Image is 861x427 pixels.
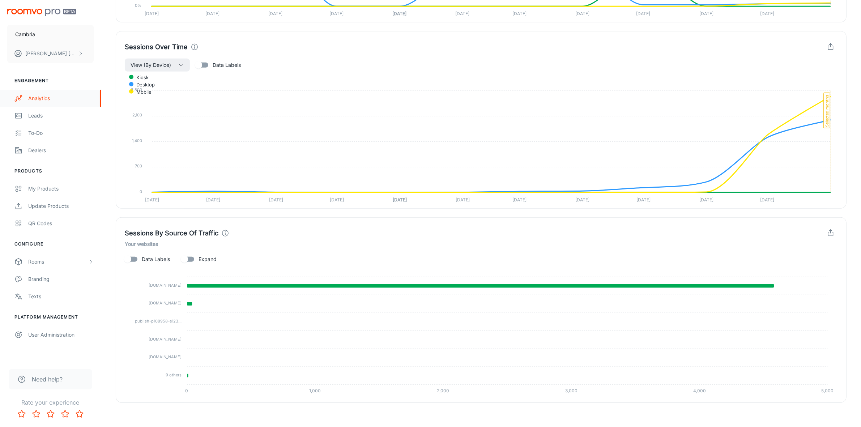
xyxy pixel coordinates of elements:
div: Branding [28,275,94,283]
div: Dealers [28,146,94,154]
span: Expand [199,255,217,263]
span: Need help? [32,375,63,384]
div: Rooms [28,258,88,266]
tspan: [DATE] [145,197,159,203]
div: Leads [28,112,94,120]
tspan: 3,000 [565,388,577,394]
tspan: [DATE] [576,197,590,203]
tspan: [DATE] [145,11,159,17]
tspan: 2,100 [132,113,142,118]
tspan: [DATE] [329,11,344,17]
tspan: [DATE] [636,197,651,203]
p: [PERSON_NAME] [PERSON_NAME] [25,50,76,57]
tspan: [DATE] [330,197,344,203]
tspan: publish-p108958-e123... [135,319,182,324]
button: Rate 2 star [29,407,43,421]
tspan: [DATE] [456,197,470,203]
h4: Sessions By Source Of Traffic [125,228,218,238]
tspan: [DATE] [699,197,713,203]
button: Rate 5 star [72,407,87,421]
tspan: 5,000 [822,388,834,394]
tspan: [DOMAIN_NAME] [149,355,182,360]
button: Cambria [7,25,94,44]
p: Rate your experience [6,398,95,407]
span: View (By Device) [131,61,171,69]
span: Data Labels [142,255,170,263]
tspan: [DATE] [268,11,282,17]
tspan: [DATE] [699,11,713,17]
tspan: [DATE] [455,11,469,17]
tspan: [DATE] [393,197,407,203]
tspan: [DATE] [575,11,589,17]
tspan: [DATE] [392,11,406,17]
tspan: [DATE] [205,11,219,17]
div: Update Products [28,202,94,210]
div: QR Codes [28,219,94,227]
tspan: [DATE] [269,197,283,203]
tspan: 700 [135,164,142,169]
div: To-do [28,129,94,137]
tspan: [DATE] [206,197,220,203]
span: desktop [131,81,155,88]
tspan: [DATE] [760,197,774,203]
button: View (By Device) [125,59,190,72]
tspan: [DATE] [636,11,651,17]
tspan: 9 others [166,372,182,377]
tspan: [DATE] [512,11,527,17]
tspan: [DOMAIN_NAME] [149,301,182,306]
p: Cambria [15,30,35,38]
tspan: [DATE] [513,197,527,203]
tspan: 1,400 [132,138,142,143]
h6: Your websites [125,240,837,248]
tspan: [DATE] [760,11,774,17]
div: My Products [28,185,94,193]
tspan: 1,000 [309,388,321,394]
div: User Administration [28,331,94,339]
h4: Sessions Over Time [125,42,188,52]
tspan: 2,000 [437,388,449,394]
img: Roomvo PRO Beta [7,9,76,16]
tspan: [DOMAIN_NAME] [149,283,182,288]
button: Rate 1 star [14,407,29,421]
div: Analytics [28,94,94,102]
tspan: 2,800 [131,87,142,92]
span: kiosk [131,74,149,81]
div: Texts [28,293,94,300]
button: [PERSON_NAME] [PERSON_NAME] [7,44,94,63]
span: Data Labels [213,61,241,69]
tspan: [DOMAIN_NAME] [149,337,182,342]
tspan: 0% [135,3,141,8]
tspan: 0 [186,388,188,394]
button: Rate 4 star [58,407,72,421]
tspan: 0 [140,189,142,194]
button: Rate 3 star [43,407,58,421]
tspan: 4,000 [693,388,706,394]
